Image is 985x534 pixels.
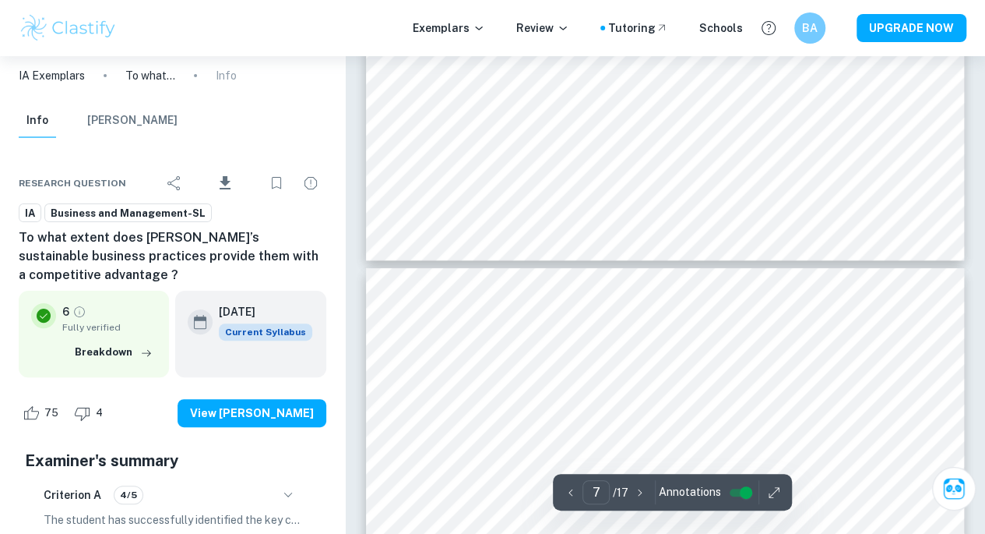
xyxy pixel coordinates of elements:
button: [PERSON_NAME] [87,104,178,138]
button: View [PERSON_NAME] [178,399,326,427]
p: Exemplars [413,19,485,37]
h6: Criterion A [44,486,101,504]
h6: To what extent does [PERSON_NAME]’s sustainable business practices provide them with a competitiv... [19,228,326,285]
div: Dislike [70,401,111,426]
h6: [DATE] [219,303,300,320]
span: Current Syllabus [219,324,312,341]
div: This exemplar is based on the current syllabus. Feel free to refer to it for inspiration/ideas wh... [219,324,312,341]
div: Report issue [295,168,326,199]
span: Fully verified [62,320,157,334]
a: Schools [699,19,743,37]
button: Breakdown [71,341,157,364]
a: Business and Management-SL [44,203,212,223]
p: To what extent does [PERSON_NAME]’s sustainable business practices provide them with a competitiv... [125,67,175,84]
span: 4/5 [114,488,142,502]
span: 75 [36,405,67,421]
span: IA [19,206,40,221]
a: Tutoring [608,19,668,37]
div: Bookmark [261,168,292,199]
button: UPGRADE NOW [857,14,966,42]
div: Download [193,163,258,203]
p: / 17 [613,484,628,501]
p: 6 [62,303,69,320]
span: Business and Management-SL [45,206,211,221]
div: Like [19,401,67,426]
a: IA [19,203,41,223]
button: Info [19,104,56,138]
a: Grade fully verified [72,305,86,319]
span: 4 [87,405,111,421]
span: Research question [19,176,126,190]
div: Share [159,168,190,199]
button: Ask Clai [932,467,976,511]
a: IA Exemplars [19,67,85,84]
p: Review [516,19,569,37]
button: BA [794,12,825,44]
h6: BA [801,19,819,37]
h5: Examiner's summary [25,449,320,472]
span: Annotations [659,484,721,500]
p: Info [216,67,237,84]
img: Clastify logo [19,12,118,44]
p: The student has successfully identified the key concept of sustainability and clearly indicated i... [44,511,301,529]
button: Help and Feedback [755,15,782,41]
